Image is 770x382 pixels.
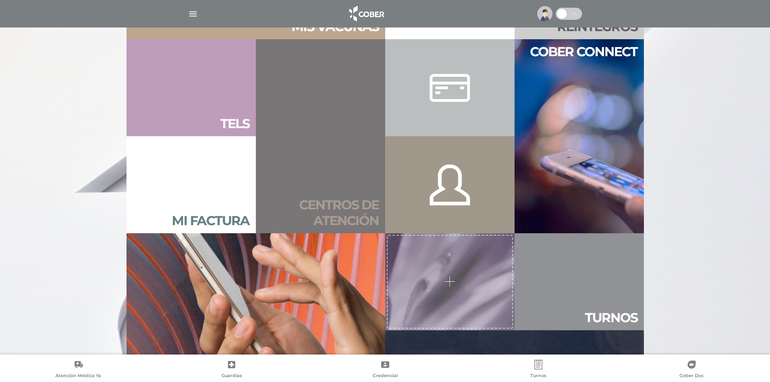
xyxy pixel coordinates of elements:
a: Tels [127,39,256,136]
h2: Cober connect [530,44,637,59]
a: Mi factura [127,136,256,233]
a: Cober connect [515,39,644,233]
a: Turnos [462,360,615,380]
h2: Centros de atención [262,197,379,228]
img: logo_cober_home-white.png [345,4,387,23]
a: Atención Médica Ya [2,360,155,380]
a: Guardias [155,360,308,380]
span: Cober Doc [679,373,704,380]
span: Turnos [530,373,546,380]
span: Guardias [222,373,242,380]
h2: Tels [220,116,249,131]
h2: Mi factura [172,213,249,228]
a: Cober Doc [615,360,768,380]
a: Turnos [515,233,644,330]
span: Credencial [373,373,398,380]
span: Atención Médica Ya [55,373,101,380]
img: Cober_menu-lines-white.svg [188,9,198,19]
a: Centros de atención [256,39,385,233]
img: profile-placeholder.svg [537,6,553,21]
a: Credencial [308,360,462,380]
h2: Tur nos [585,310,637,325]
